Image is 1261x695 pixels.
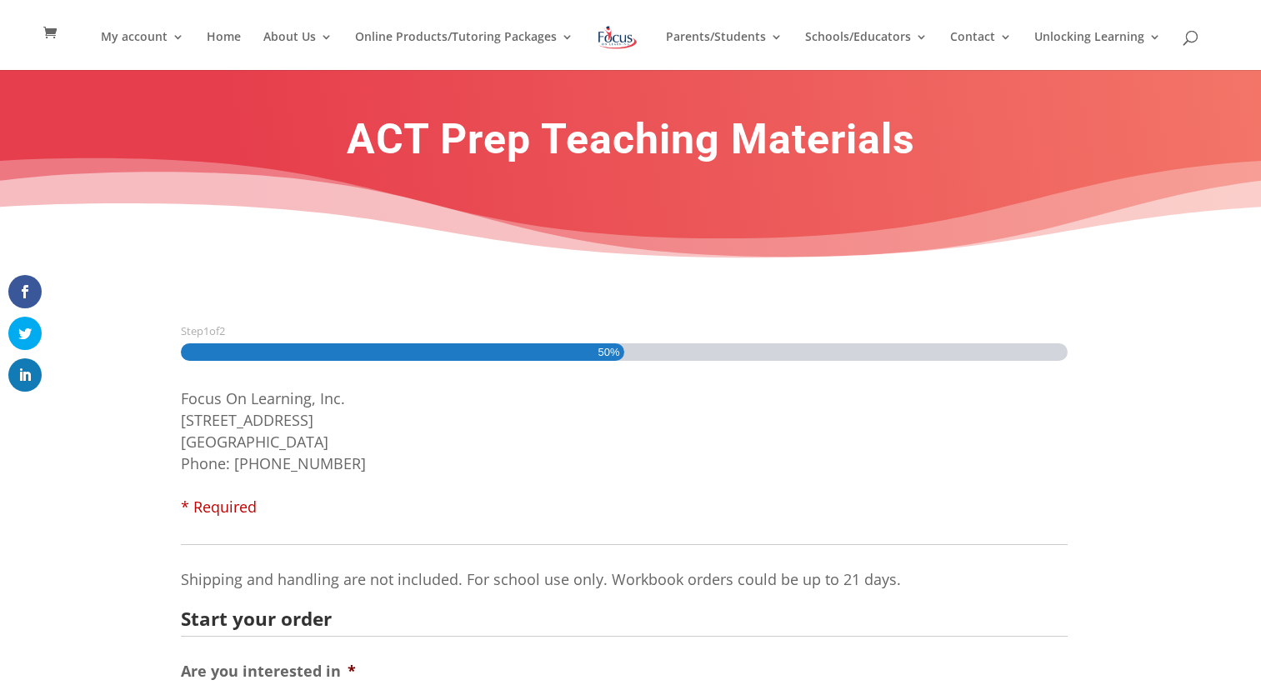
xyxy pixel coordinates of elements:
h1: ACT Prep Teaching Materials [181,122,1081,164]
a: Parents/Students [666,31,783,70]
a: Unlocking Learning [1034,31,1161,70]
a: Schools/Educators [805,31,928,70]
span: * Required [181,497,257,517]
img: Focus on Learning [596,22,639,52]
span: 1 [203,323,209,338]
h2: Start your order [181,610,1054,629]
p: Shipping and handling are not included. For school use only. Workbook orders could be up to 21 days. [181,568,1068,590]
span: 2 [219,323,225,338]
a: My account [101,31,184,70]
span: 50% [598,343,619,361]
a: About Us [263,31,333,70]
a: Online Products/Tutoring Packages [355,31,573,70]
a: Home [207,31,241,70]
a: Contact [950,31,1012,70]
li: Focus On Learning, Inc. [STREET_ADDRESS] [GEOGRAPHIC_DATA] Phone: [PHONE_NUMBER] [181,387,1081,517]
label: Are you interested in [181,662,356,681]
h3: Step of [181,326,1081,337]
